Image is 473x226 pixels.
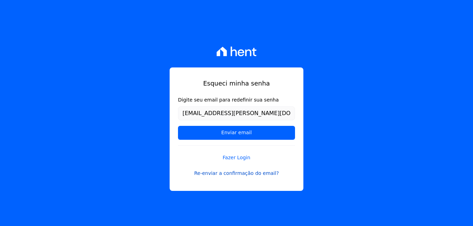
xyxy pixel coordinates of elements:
h1: Esqueci minha senha [178,79,295,88]
input: Enviar email [178,126,295,140]
a: Fazer Login [178,145,295,161]
label: Digite seu email para redefinir sua senha [178,96,295,104]
input: Email [178,106,295,120]
a: Re-enviar a confirmação do email? [178,170,295,177]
